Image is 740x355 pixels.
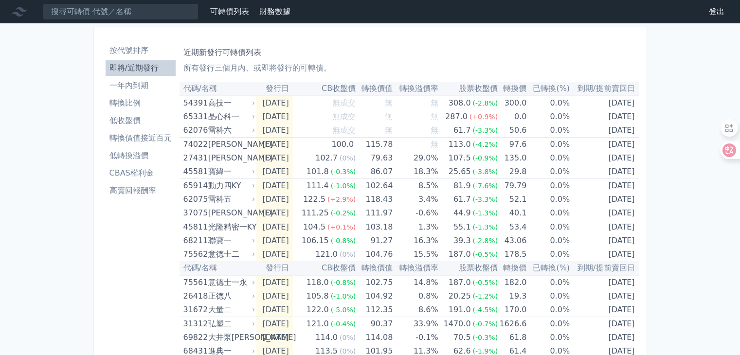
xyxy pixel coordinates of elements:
[106,97,176,109] li: 轉換比例
[183,317,206,331] div: 31312
[473,347,498,355] span: (-1.9%)
[301,193,327,206] div: 122.5
[183,151,206,165] div: 27431
[393,165,438,179] td: 18.3%
[106,43,176,58] a: 按代號排序
[393,206,438,220] td: -0.6%
[570,206,638,220] td: [DATE]
[313,248,340,261] div: 121.0
[208,234,253,248] div: 聯寶一
[340,347,356,355] span: (0%)
[256,220,292,234] td: [DATE]
[106,60,176,76] a: 即將/近期發行
[256,331,292,344] td: [DATE]
[473,250,498,258] span: (-0.5%)
[256,289,292,303] td: [DATE]
[183,234,206,248] div: 68211
[106,130,176,146] a: 轉換價值接近百元
[106,185,176,196] li: 高賣回報酬率
[570,303,638,317] td: [DATE]
[208,96,253,110] div: 高技一
[305,165,331,178] div: 101.8
[438,82,498,96] th: 股票收盤價
[570,138,638,152] td: [DATE]
[340,154,356,162] span: (0%)
[447,303,473,317] div: 191.0
[451,234,473,248] div: 39.3
[451,206,473,220] div: 44.9
[393,220,438,234] td: 1.3%
[526,275,570,289] td: 0.0%
[570,165,638,179] td: [DATE]
[431,98,438,107] span: 無
[431,140,438,149] span: 無
[208,165,253,178] div: 寶緯一
[106,183,176,198] a: 高賣回報酬率
[183,62,635,74] p: 所有發行三個月內、或即將發行的可轉債。
[183,165,206,178] div: 45581
[256,151,292,165] td: [DATE]
[331,182,356,190] span: (-1.0%)
[526,138,570,152] td: 0.0%
[526,96,570,110] td: 0.0%
[473,99,498,107] span: (-2.8%)
[208,317,253,331] div: 弘塑二
[570,82,638,96] th: 到期/提前賣回日
[208,248,253,261] div: 意德士二
[473,182,498,190] span: (-7.6%)
[106,167,176,179] li: CBAS權利金
[451,331,473,344] div: 70.5
[256,303,292,317] td: [DATE]
[498,151,526,165] td: 135.0
[293,261,356,275] th: CB收盤價
[256,261,292,275] th: 發行日
[393,193,438,206] td: 3.4%
[256,82,292,96] th: 發行日
[256,165,292,179] td: [DATE]
[526,289,570,303] td: 0.0%
[331,292,356,300] span: (-1.0%)
[356,206,393,220] td: 111.97
[305,317,331,331] div: 121.0
[208,289,253,303] div: 正德八
[570,234,638,248] td: [DATE]
[331,168,356,176] span: (-0.3%)
[451,220,473,234] div: 55.1
[498,220,526,234] td: 53.4
[183,331,206,344] div: 69822
[300,234,331,248] div: 106.15
[313,331,340,344] div: 114.0
[473,223,498,231] span: (-1.3%)
[393,289,438,303] td: 0.8%
[356,179,393,193] td: 102.64
[356,82,393,96] th: 轉換價值
[331,279,356,286] span: (-0.8%)
[43,3,199,20] input: 搜尋可轉債 代號／名稱
[183,193,206,206] div: 62075
[106,80,176,91] li: 一年內到期
[447,165,473,178] div: 25.65
[498,261,526,275] th: 轉換價
[570,317,638,331] td: [DATE]
[356,138,393,152] td: 115.78
[443,110,469,124] div: 287.0
[473,237,498,245] span: (-2.8%)
[526,248,570,261] td: 0.0%
[526,234,570,248] td: 0.0%
[526,110,570,124] td: 0.0%
[208,138,253,151] div: [PERSON_NAME]
[356,151,393,165] td: 79.63
[256,317,292,331] td: [DATE]
[570,179,638,193] td: [DATE]
[356,234,393,248] td: 91.27
[208,124,253,137] div: 雷科六
[293,82,356,96] th: CB收盤價
[327,195,356,203] span: (+2.9%)
[473,168,498,176] span: (-3.8%)
[106,95,176,111] a: 轉換比例
[498,289,526,303] td: 19.3
[473,279,498,286] span: (-0.5%)
[256,193,292,206] td: [DATE]
[473,195,498,203] span: (-3.3%)
[393,248,438,261] td: 15.5%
